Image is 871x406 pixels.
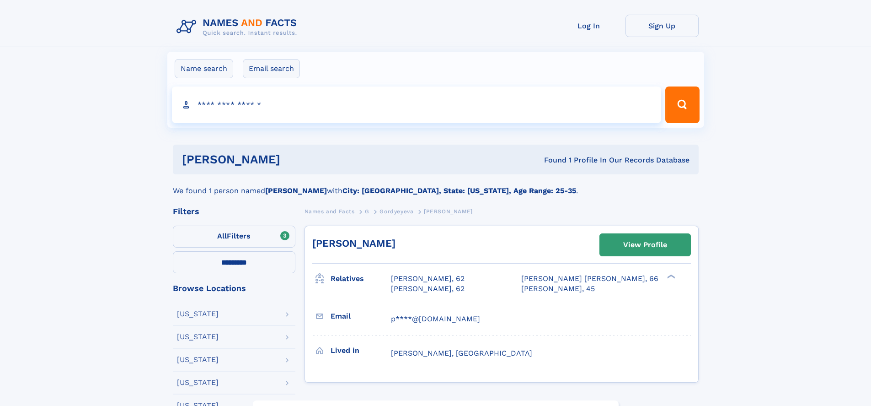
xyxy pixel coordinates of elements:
[312,238,395,249] a: [PERSON_NAME]
[331,271,391,287] h3: Relatives
[342,186,576,195] b: City: [GEOGRAPHIC_DATA], State: [US_STATE], Age Range: 25-35
[365,208,369,215] span: G
[175,59,233,78] label: Name search
[521,284,595,294] a: [PERSON_NAME], 45
[177,333,219,341] div: [US_STATE]
[625,15,699,37] a: Sign Up
[600,234,690,256] a: View Profile
[173,226,295,248] label: Filters
[177,379,219,386] div: [US_STATE]
[391,349,532,357] span: [PERSON_NAME], [GEOGRAPHIC_DATA]
[412,155,689,165] div: Found 1 Profile In Our Records Database
[217,232,227,240] span: All
[552,15,625,37] a: Log In
[365,206,369,217] a: G
[305,206,355,217] a: Names and Facts
[172,87,662,123] input: search input
[177,310,219,318] div: [US_STATE]
[665,87,699,123] button: Search Button
[173,207,295,216] div: Filters
[265,186,327,195] b: [PERSON_NAME]
[177,356,219,363] div: [US_STATE]
[391,284,465,294] a: [PERSON_NAME], 62
[173,15,305,39] img: Logo Names and Facts
[665,274,676,280] div: ❯
[521,274,658,284] a: [PERSON_NAME] [PERSON_NAME], 66
[623,234,667,255] div: View Profile
[173,284,295,292] div: Browse Locations
[173,174,699,196] div: We found 1 person named with .
[243,59,300,78] label: Email search
[379,206,413,217] a: Gordyeyeva
[182,154,412,165] h1: [PERSON_NAME]
[424,208,473,215] span: [PERSON_NAME]
[379,208,413,215] span: Gordyeyeva
[391,274,465,284] a: [PERSON_NAME], 62
[331,309,391,324] h3: Email
[331,343,391,358] h3: Lived in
